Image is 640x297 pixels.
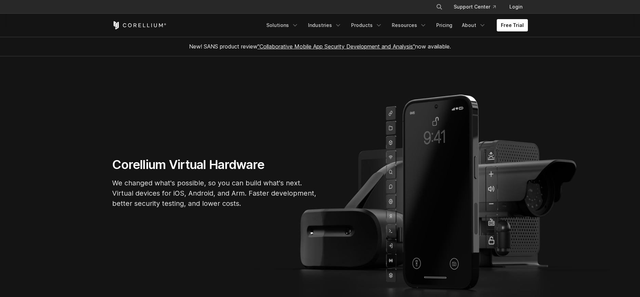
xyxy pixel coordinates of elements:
[262,19,528,31] div: Navigation Menu
[433,1,445,13] button: Search
[504,1,528,13] a: Login
[257,43,415,50] a: "Collaborative Mobile App Security Development and Analysis"
[458,19,490,31] a: About
[497,19,528,31] a: Free Trial
[112,157,317,172] h1: Corellium Virtual Hardware
[262,19,303,31] a: Solutions
[388,19,431,31] a: Resources
[112,178,317,209] p: We changed what's possible, so you can build what's next. Virtual devices for iOS, Android, and A...
[347,19,386,31] a: Products
[304,19,346,31] a: Industries
[428,1,528,13] div: Navigation Menu
[432,19,456,31] a: Pricing
[189,43,451,50] span: New! SANS product review now available.
[448,1,501,13] a: Support Center
[112,21,166,29] a: Corellium Home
